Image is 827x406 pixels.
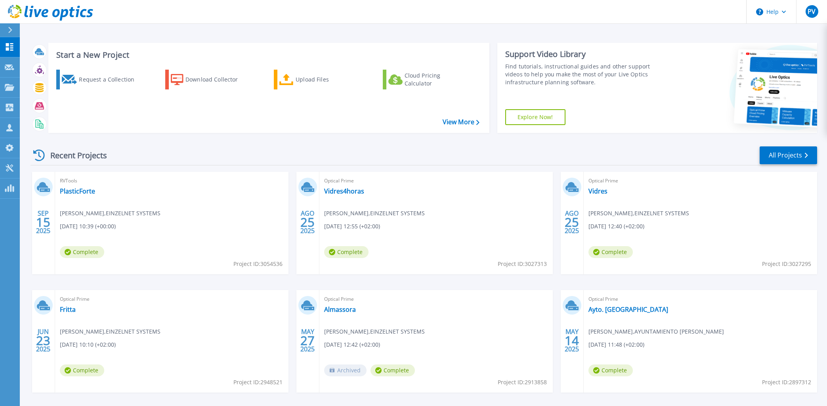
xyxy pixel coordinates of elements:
span: Optical Prime [324,295,548,304]
span: Optical Prime [588,295,812,304]
a: Cloud Pricing Calculator [383,70,471,89]
span: Project ID: 2948521 [233,378,283,387]
span: Project ID: 2913858 [498,378,547,387]
a: Vidres4horas [324,187,364,195]
a: Vidres [588,187,607,195]
span: [DATE] 12:40 (+02:00) [588,222,644,231]
div: MAY 2025 [300,326,315,355]
span: [PERSON_NAME] , EINZELNET SYSTEMS [324,327,425,336]
span: 14 [565,337,579,344]
div: MAY 2025 [564,326,579,355]
span: [DATE] 11:48 (+02:00) [588,340,644,349]
div: Find tutorials, instructional guides and other support videos to help you make the most of your L... [505,63,669,86]
a: Download Collector [165,70,254,89]
span: RVTools [60,176,284,185]
div: Request a Collection [79,72,142,87]
span: [DATE] 12:55 (+02:00) [324,222,380,231]
span: [PERSON_NAME] , EINZELNET SYSTEMS [324,209,425,218]
div: Support Video Library [505,49,669,59]
span: [PERSON_NAME] , EINZELNET SYSTEMS [60,209,160,218]
a: Ayto. [GEOGRAPHIC_DATA] [588,305,668,313]
span: Optical Prime [324,176,548,185]
a: Almassora [324,305,356,313]
a: View More [443,118,479,126]
span: Complete [60,246,104,258]
span: Complete [588,246,633,258]
div: AGO 2025 [300,208,315,237]
span: Complete [324,246,369,258]
span: [PERSON_NAME] , AYUNTAMIENTO [PERSON_NAME] [588,327,724,336]
span: Project ID: 3027313 [498,260,547,268]
span: [PERSON_NAME] , EINZELNET SYSTEMS [588,209,689,218]
a: Fritta [60,305,76,313]
span: 27 [300,337,315,344]
span: 25 [300,219,315,226]
span: Complete [60,364,104,376]
span: Optical Prime [588,176,812,185]
span: Complete [588,364,633,376]
a: Upload Files [274,70,362,89]
span: [PERSON_NAME] , EINZELNET SYSTEMS [60,327,160,336]
span: 25 [565,219,579,226]
span: Project ID: 2897312 [762,378,811,387]
span: 15 [36,219,50,226]
span: PV [808,8,816,15]
span: Project ID: 3027295 [762,260,811,268]
span: Complete [371,364,415,376]
div: Download Collector [185,72,249,87]
div: JUN 2025 [36,326,51,355]
a: All Projects [760,146,817,164]
span: Project ID: 3054536 [233,260,283,268]
a: PlasticForte [60,187,95,195]
span: Optical Prime [60,295,284,304]
span: [DATE] 10:39 (+00:00) [60,222,116,231]
div: Cloud Pricing Calculator [405,72,468,87]
div: SEP 2025 [36,208,51,237]
div: Upload Files [296,72,359,87]
a: Explore Now! [505,109,565,125]
span: Archived [324,364,367,376]
a: Request a Collection [56,70,145,89]
h3: Start a New Project [56,51,479,59]
div: Recent Projects [31,146,118,165]
span: [DATE] 12:42 (+02:00) [324,340,380,349]
span: 23 [36,337,50,344]
div: AGO 2025 [564,208,579,237]
span: [DATE] 10:10 (+02:00) [60,340,116,349]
